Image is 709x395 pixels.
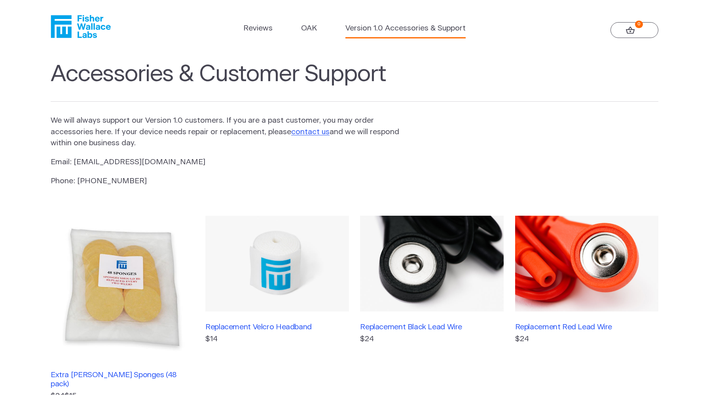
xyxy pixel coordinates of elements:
[51,157,400,168] p: Email: [EMAIL_ADDRESS][DOMAIN_NAME]
[205,334,349,345] p: $14
[291,128,330,136] a: contact us
[360,334,503,345] p: $24
[51,15,111,38] a: Fisher Wallace
[51,370,194,389] h3: Extra [PERSON_NAME] Sponges (48 pack)
[345,23,466,34] a: Version 1.0 Accessories & Support
[51,61,658,102] h1: Accessories & Customer Support
[51,176,400,187] p: Phone: [PHONE_NUMBER]
[360,216,503,311] img: Replacement Black Lead Wire
[51,115,400,149] p: We will always support our Version 1.0 customers. If you are a past customer, you may order acces...
[610,22,658,38] a: 0
[360,323,503,332] h3: Replacement Black Lead Wire
[51,216,194,359] img: Extra Fisher Wallace Sponges (48 pack)
[243,23,273,34] a: Reviews
[515,334,658,345] p: $24
[515,323,658,332] h3: Replacement Red Lead Wire
[205,216,349,311] img: Replacement Velcro Headband
[635,21,643,28] strong: 0
[301,23,317,34] a: OAK
[515,216,658,311] img: Replacement Red Lead Wire
[205,323,349,332] h3: Replacement Velcro Headband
